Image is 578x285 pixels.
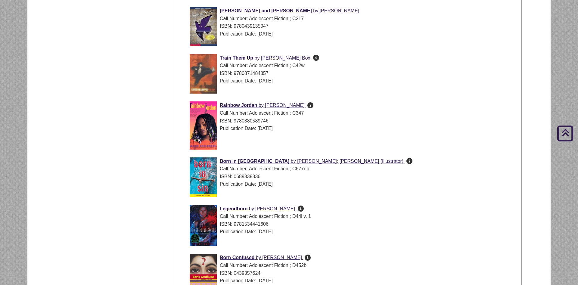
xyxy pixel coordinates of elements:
span: [PERSON_NAME] [265,103,305,108]
img: Cover Art [190,157,217,197]
span: by [259,103,264,108]
div: Publication Date: [DATE] [190,30,517,38]
a: Cover Art Born Confused by [PERSON_NAME] [220,255,303,260]
span: [PERSON_NAME] and [PERSON_NAME] [220,8,312,13]
div: Call Number: Adolescent Fiction ; C677eb [190,165,517,173]
div: ISBN: 9780380589746 [190,117,517,125]
div: Call Number: Adolescent Fiction ; C347 [190,109,517,117]
span: [PERSON_NAME] [320,8,359,13]
span: Born in [GEOGRAPHIC_DATA] [220,159,289,164]
img: Cover Art [190,7,217,46]
a: Cover Art Train Them Up by [PERSON_NAME] Box [220,55,312,60]
a: Cover Art Rainbow Jordan by [PERSON_NAME] [220,103,306,108]
img: Cover Art [190,101,217,149]
span: by [256,255,261,260]
span: [PERSON_NAME] [255,206,295,211]
div: Publication Date: [DATE] [190,180,517,188]
div: Publication Date: [DATE] [190,125,517,132]
a: Cover Art Legendborn by [PERSON_NAME] [220,206,296,211]
span: [PERSON_NAME] [262,255,302,260]
span: by [255,55,260,60]
span: [PERSON_NAME] Box [261,55,310,60]
span: by [313,8,318,13]
a: Cover Art [PERSON_NAME] and [PERSON_NAME] by [PERSON_NAME] [220,8,359,13]
img: Cover Art [190,205,217,246]
span: [PERSON_NAME]; [PERSON_NAME] (Illustrator) [297,159,403,164]
span: by [249,206,254,211]
span: Born Confused [220,255,255,260]
div: ISBN: 9781534441606 [190,220,517,228]
div: Call Number: Adolescent Fiction ; C42w [190,62,517,70]
div: ISBN: 9780439135047 [190,22,517,30]
div: Publication Date: [DATE] [190,228,517,236]
span: by [291,159,296,164]
a: Cover Art Born in [GEOGRAPHIC_DATA] by [PERSON_NAME]; [PERSON_NAME] (Illustrator) [220,159,405,164]
span: Legendborn [220,206,247,211]
span: Rainbow Jordan [220,103,257,108]
div: ISBN: 0689838336 [190,173,517,181]
div: Publication Date: [DATE] [190,277,517,285]
div: ISBN: 0439357624 [190,269,517,277]
div: Call Number: Adolescent Fiction ; D452b [190,262,517,269]
div: ISBN: 9780871484857 [190,70,517,77]
div: Call Number: Adolescent Fiction ; D44l v. 1 [190,212,517,220]
a: Back to Top [554,129,576,137]
div: Publication Date: [DATE] [190,77,517,85]
div: Call Number: Adolescent Fiction ; C217 [190,15,517,23]
span: Train Them Up [220,55,253,60]
img: Cover Art [190,54,217,94]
